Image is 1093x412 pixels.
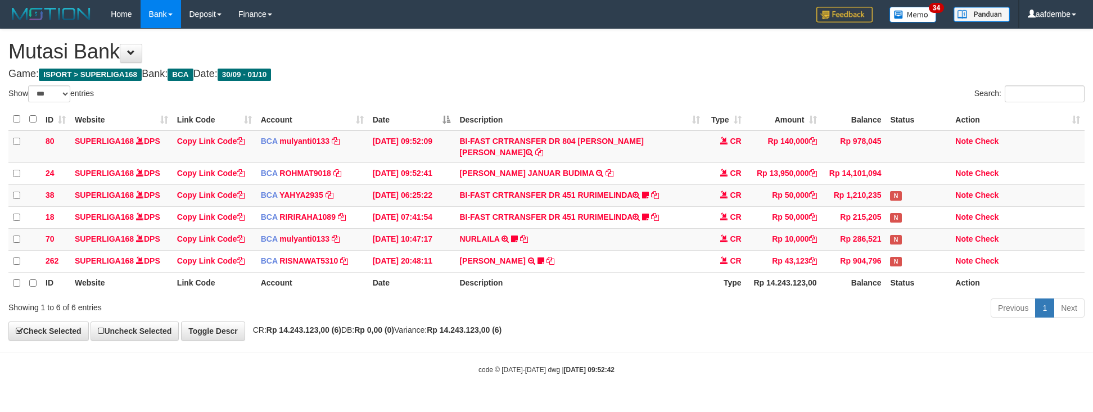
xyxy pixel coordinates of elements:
[459,256,525,265] a: [PERSON_NAME]
[651,212,659,221] a: Copy BI-FAST CRTRANSFER DR 451 RURIMELINDA to clipboard
[368,184,455,206] td: [DATE] 06:25:22
[427,325,502,334] strong: Rp 14.243.123,00 (6)
[91,322,179,341] a: Uncheck Selected
[730,212,741,221] span: CR
[279,169,331,178] a: ROHMAT9018
[929,3,944,13] span: 34
[730,256,741,265] span: CR
[46,169,55,178] span: 24
[279,256,338,265] a: RISNAWAT5310
[746,228,821,250] td: Rp 10,000
[821,250,886,272] td: Rp 904,796
[368,108,455,130] th: Date: activate to sort column descending
[955,137,973,146] a: Note
[75,169,134,178] a: SUPERLIGA168
[821,162,886,184] td: Rp 14,101,094
[955,212,973,221] a: Note
[46,256,58,265] span: 262
[886,108,951,130] th: Status
[28,85,70,102] select: Showentries
[173,272,256,294] th: Link Code
[177,234,245,243] a: Copy Link Code
[890,235,901,245] span: Has Note
[975,169,999,178] a: Check
[75,137,134,146] a: SUPERLIGA168
[177,256,245,265] a: Copy Link Code
[70,184,173,206] td: DPS
[1005,85,1085,102] input: Search:
[75,256,134,265] a: SUPERLIGA168
[564,366,615,374] strong: [DATE] 09:52:42
[332,234,340,243] a: Copy mulyanti0133 to clipboard
[368,228,455,250] td: [DATE] 10:47:17
[730,234,741,243] span: CR
[70,250,173,272] td: DPS
[809,212,817,221] a: Copy Rp 50,000 to clipboard
[890,257,901,266] span: Has Note
[821,130,886,163] td: Rp 978,045
[478,366,615,374] small: code © [DATE]-[DATE] dwg |
[368,272,455,294] th: Date
[809,191,817,200] a: Copy Rp 50,000 to clipboard
[951,272,1085,294] th: Action
[821,228,886,250] td: Rp 286,521
[535,148,543,157] a: Copy BI-FAST CRTRANSFER DR 804 MUHAMAD JEFRY DAVI to clipboard
[455,206,704,228] td: BI-FAST CRTRANSFER DR 451 RURIMELINDA
[455,184,704,206] td: BI-FAST CRTRANSFER DR 451 RURIMELINDA
[809,169,817,178] a: Copy Rp 13,950,000 to clipboard
[261,212,278,221] span: BCA
[606,169,613,178] a: Copy YOEL JANUAR BUDIMA to clipboard
[256,108,368,130] th: Account: activate to sort column ascending
[70,206,173,228] td: DPS
[333,169,341,178] a: Copy ROHMAT9018 to clipboard
[455,108,704,130] th: Description: activate to sort column ascending
[455,272,704,294] th: Description
[821,272,886,294] th: Balance
[261,191,278,200] span: BCA
[746,130,821,163] td: Rp 140,000
[955,256,973,265] a: Note
[70,228,173,250] td: DPS
[704,108,746,130] th: Type: activate to sort column ascending
[975,234,999,243] a: Check
[890,191,901,201] span: Has Note
[41,272,70,294] th: ID
[889,7,937,22] img: Button%20Memo.svg
[955,169,973,178] a: Note
[261,256,278,265] span: BCA
[256,272,368,294] th: Account
[991,298,1036,318] a: Previous
[75,212,134,221] a: SUPERLIGA168
[8,69,1085,80] h4: Game: Bank: Date:
[279,234,329,243] a: mulyanti0133
[46,191,55,200] span: 38
[886,272,951,294] th: Status
[809,137,817,146] a: Copy Rp 140,000 to clipboard
[821,184,886,206] td: Rp 1,210,235
[651,191,659,200] a: Copy BI-FAST CRTRANSFER DR 451 RURIMELINDA to clipboard
[177,212,245,221] a: Copy Link Code
[70,130,173,163] td: DPS
[975,191,999,200] a: Check
[730,169,741,178] span: CR
[70,108,173,130] th: Website: activate to sort column ascending
[46,234,55,243] span: 70
[8,85,94,102] label: Show entries
[177,191,245,200] a: Copy Link Code
[746,162,821,184] td: Rp 13,950,000
[181,322,245,341] a: Toggle Descr
[954,7,1010,22] img: panduan.png
[70,272,173,294] th: Website
[332,137,340,146] a: Copy mulyanti0133 to clipboard
[173,108,256,130] th: Link Code: activate to sort column ascending
[75,234,134,243] a: SUPERLIGA168
[730,137,741,146] span: CR
[279,212,336,221] a: RIRIRAHA1089
[816,7,873,22] img: Feedback.jpg
[459,234,499,243] a: NURLAILA
[261,137,278,146] span: BCA
[368,206,455,228] td: [DATE] 07:41:54
[354,325,394,334] strong: Rp 0,00 (0)
[546,256,554,265] a: Copy YOSI EFENDI to clipboard
[368,130,455,163] td: [DATE] 09:52:09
